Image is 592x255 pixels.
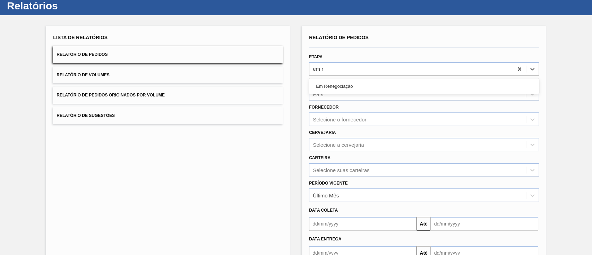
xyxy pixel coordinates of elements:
[309,208,338,213] span: Data coleta
[417,217,430,231] button: Até
[313,91,323,97] div: País
[313,117,366,122] div: Selecione o fornecedor
[309,54,323,59] label: Etapa
[57,73,109,77] span: Relatório de Volumes
[53,67,283,84] button: Relatório de Volumes
[309,105,338,110] label: Fornecedor
[7,2,130,10] h1: Relatórios
[53,107,283,124] button: Relatório de Sugestões
[53,35,108,40] span: Lista de Relatórios
[309,130,336,135] label: Cervejaria
[313,192,339,198] div: Último Mês
[57,52,108,57] span: Relatório de Pedidos
[430,217,538,231] input: dd/mm/yyyy
[57,113,115,118] span: Relatório de Sugestões
[309,80,539,93] div: Em Renegociação
[309,35,369,40] span: Relatório de Pedidos
[53,46,283,63] button: Relatório de Pedidos
[313,142,364,147] div: Selecione a cervejaria
[309,181,348,186] label: Período Vigente
[313,167,369,173] div: Selecione suas carteiras
[53,87,283,104] button: Relatório de Pedidos Originados por Volume
[309,237,341,241] span: Data Entrega
[309,217,417,231] input: dd/mm/yyyy
[309,155,331,160] label: Carteira
[57,93,165,97] span: Relatório de Pedidos Originados por Volume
